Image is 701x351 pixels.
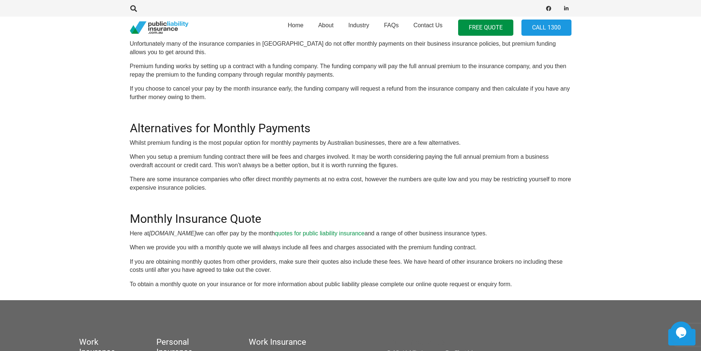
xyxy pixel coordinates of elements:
[670,322,694,344] iframe: chat widget
[341,14,376,41] a: Industry
[130,21,188,34] a: pli_logotransparent
[288,22,304,28] span: Home
[275,230,365,236] a: quotes for public liability insurance
[561,3,571,14] a: LinkedIn
[521,20,571,36] a: Call 1300
[130,62,571,79] p: Premium funding works by setting up a contract with a funding company. The funding company will p...
[130,258,571,274] p: If you are obtaining monthly quotes from other providers, make sure their quotes also include the...
[668,329,695,345] a: Back to top
[130,229,571,238] p: Here at we can offer pay by the month and a range of other business insurance types.
[387,337,530,347] h5: Work Insurance
[130,85,571,101] p: If you choose to cancel your pay by the month insurance early, the funding company will request a...
[348,22,369,28] span: Industry
[311,14,341,41] a: About
[376,14,406,41] a: FAQs
[149,230,196,236] i: [DOMAIN_NAME]
[318,22,334,28] span: About
[130,40,571,56] p: Unfortunately many of the insurance companies in [GEOGRAPHIC_DATA] do not offer monthly payments ...
[130,175,571,192] p: There are some insurance companies who offer direct monthly payments at no extra cost, however th...
[280,14,311,41] a: Home
[406,14,450,41] a: Contact Us
[544,3,554,14] a: Facebook
[130,280,571,288] p: To obtain a monthly quote on your insurance or for more information about public liability please...
[130,139,571,147] p: Whilst premium funding is the most popular option for monthly payments by Australian businesses, ...
[130,203,571,226] h2: Monthly Insurance Quote
[384,22,399,28] span: FAQs
[413,22,442,28] span: Contact Us
[127,5,141,12] a: Search
[130,153,571,169] p: When you setup a premium funding contract there will be fees and charges involved. It may be wort...
[130,112,571,135] h2: Alternatives for Monthly Payments
[130,243,571,252] p: When we provide you with a monthly quote we will always include all fees and charges associated w...
[458,20,513,36] a: FREE QUOTE
[249,337,345,347] h5: Work Insurance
